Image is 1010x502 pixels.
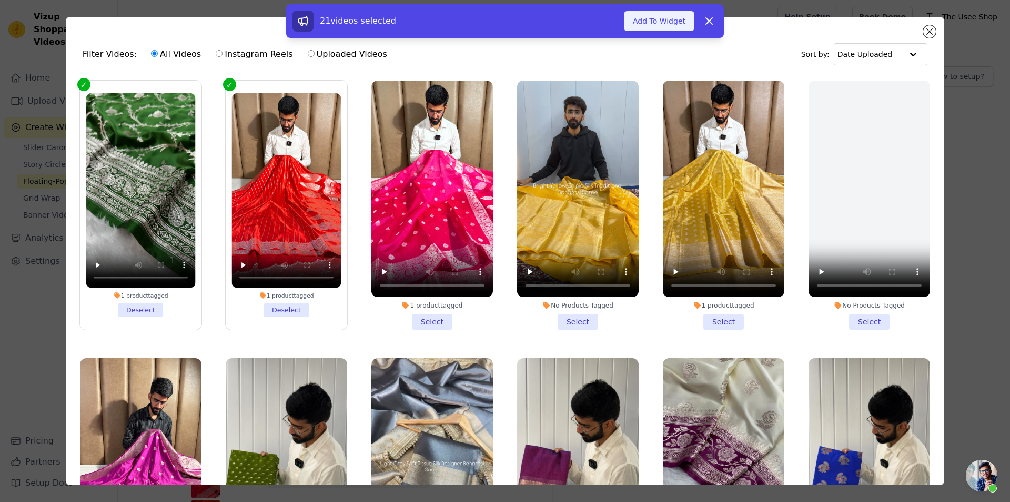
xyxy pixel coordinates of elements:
div: 1 product tagged [663,301,784,310]
label: All Videos [150,47,201,61]
div: No Products Tagged [809,301,930,310]
div: 1 product tagged [231,292,341,299]
div: 1 product tagged [371,301,493,310]
div: Filter Videos: [83,42,393,66]
label: Instagram Reels [215,47,293,61]
label: Uploaded Videos [307,47,388,61]
div: 1 product tagged [86,292,195,299]
div: Open chat [966,460,997,491]
button: Add To Widget [624,11,694,31]
div: No Products Tagged [517,301,639,310]
span: 21 videos selected [320,16,396,26]
div: Sort by: [801,43,928,65]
